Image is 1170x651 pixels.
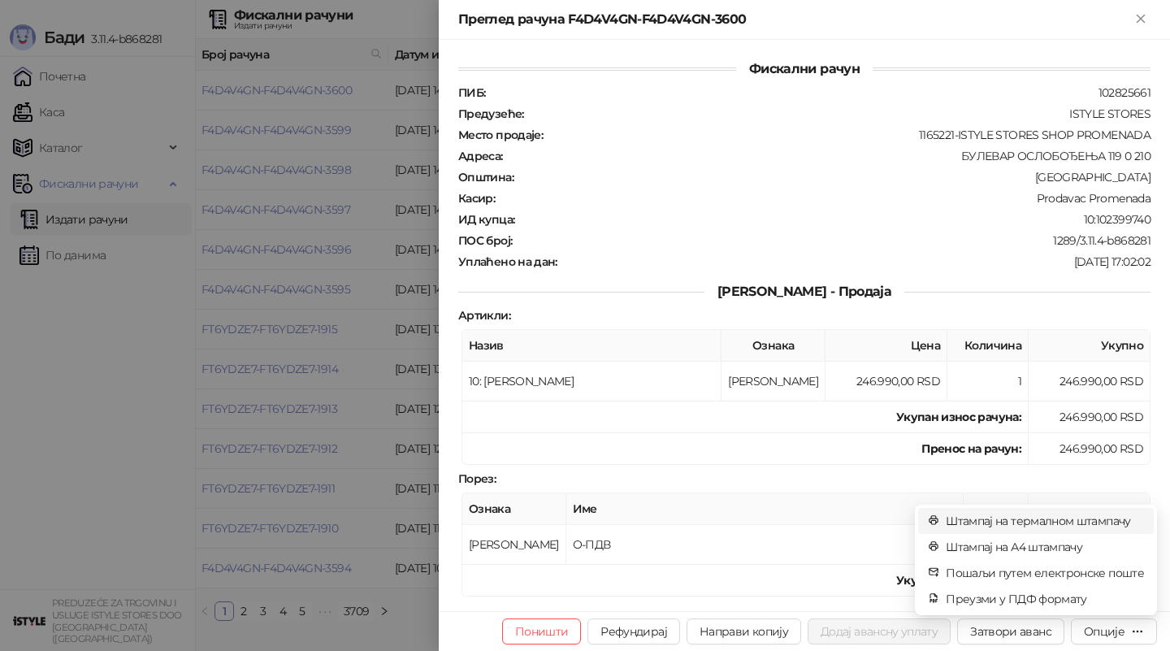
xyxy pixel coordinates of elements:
strong: Укупан износ пореза: [896,573,1021,588]
strong: Касир : [458,191,495,206]
button: Направи копију [687,618,801,644]
div: Prodavac Promenada [496,191,1152,206]
td: 246.990,00 RSD [825,362,947,401]
td: [PERSON_NAME] [721,362,825,401]
span: Пошаљи путем електронске поште [946,564,1144,582]
div: 1289/3.11.4-b868281 [513,233,1152,248]
span: Штампај на А4 штампачу [946,538,1144,556]
td: 10: [PERSON_NAME] [462,362,721,401]
strong: Уплаћено на дан : [458,254,557,269]
strong: Пренос на рачун : [921,441,1021,456]
strong: Место продаје : [458,128,543,142]
button: Поништи [502,618,582,644]
div: 1165221-ISTYLE STORES SHOP PROMENADA [544,128,1152,142]
th: Количина [947,330,1029,362]
div: [DATE] 14:48:37 [527,610,1152,624]
div: Опције [1084,624,1124,639]
button: Додај авансну уплату [808,618,951,644]
td: 246.990,00 RSD [1029,362,1150,401]
th: Ознака [462,493,566,525]
div: 10:102399740 [516,212,1152,227]
strong: Укупан износ рачуна : [896,410,1021,424]
span: [PERSON_NAME] - Продаја [704,284,904,299]
div: [GEOGRAPHIC_DATA] [515,170,1152,184]
td: 246.990,00 RSD [1029,433,1150,465]
td: 246.990,00 RSD [1029,401,1150,433]
button: Рефундирај [587,618,680,644]
th: Цена [825,330,947,362]
strong: ПИБ : [458,85,485,100]
span: Фискални рачун [736,61,873,76]
span: Штампај на термалном штампачу [946,512,1144,530]
td: 1 [947,362,1029,401]
td: [PERSON_NAME] [462,525,566,565]
th: Стопа [964,493,1029,525]
th: Укупно [1029,330,1150,362]
strong: ПОС број : [458,233,512,248]
div: 102825661 [487,85,1152,100]
th: Ознака [721,330,825,362]
span: Преузми у ПДФ формату [946,590,1144,608]
button: Опције [1071,618,1157,644]
strong: Адреса : [458,149,503,163]
div: Преглед рачуна F4D4V4GN-F4D4V4GN-3600 [458,10,1131,29]
strong: Општина : [458,170,513,184]
strong: Предузеће : [458,106,524,121]
strong: Артикли : [458,308,510,323]
span: Направи копију [700,624,788,639]
th: Назив [462,330,721,362]
strong: ПФР време : [458,610,526,624]
button: Затвори аванс [957,618,1064,644]
strong: ИД купца : [458,212,514,227]
div: ISTYLE STORES [526,106,1152,121]
strong: Порез : [458,471,496,486]
div: БУЛЕВАР ОСЛОБОЂЕЊА 119 0 210 [505,149,1152,163]
button: Close [1131,10,1150,29]
th: Порез [1029,493,1150,525]
th: Име [566,493,964,525]
td: О-ПДВ [566,525,964,565]
div: [DATE] 17:02:02 [559,254,1152,269]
